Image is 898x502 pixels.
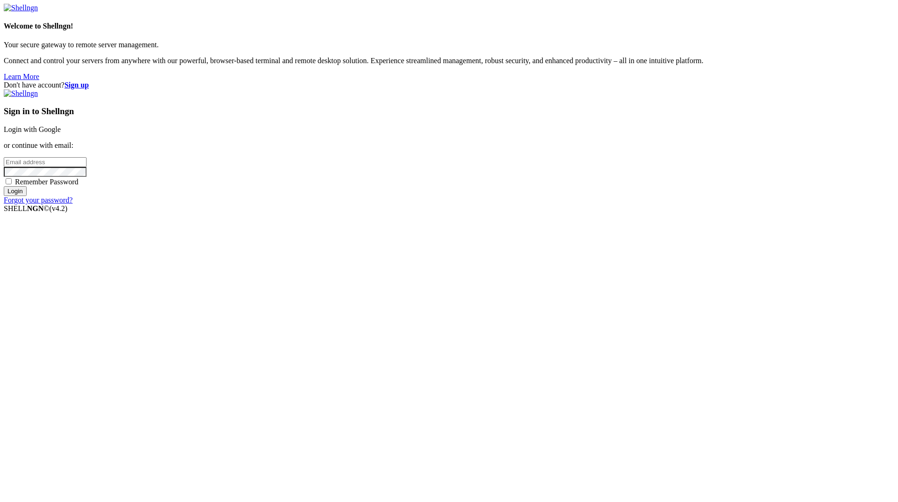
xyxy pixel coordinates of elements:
a: Sign up [65,81,89,89]
span: Remember Password [15,178,79,186]
img: Shellngn [4,89,38,98]
b: NGN [27,204,44,212]
p: Connect and control your servers from anywhere with our powerful, browser-based terminal and remo... [4,57,894,65]
h4: Welcome to Shellngn! [4,22,894,30]
input: Remember Password [6,178,12,184]
span: 4.2.0 [50,204,68,212]
p: Your secure gateway to remote server management. [4,41,894,49]
div: Don't have account? [4,81,894,89]
a: Forgot your password? [4,196,72,204]
input: Login [4,186,27,196]
h3: Sign in to Shellngn [4,106,894,116]
a: Login with Google [4,125,61,133]
input: Email address [4,157,87,167]
img: Shellngn [4,4,38,12]
a: Learn More [4,73,39,80]
p: or continue with email: [4,141,894,150]
span: SHELL © [4,204,67,212]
